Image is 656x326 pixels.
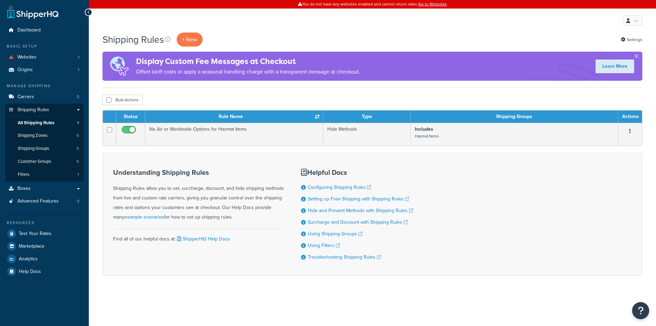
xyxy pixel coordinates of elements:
a: example scenarios [124,213,164,221]
a: Websites 1 [5,51,84,64]
th: Actions [618,110,642,123]
button: Open Resource Center [632,302,649,319]
a: Boxes [5,182,84,195]
div: Shipping Rules allow you to set, surcharge, discount, and hide shipping methods from live and cus... [113,169,284,222]
p: + New [177,32,203,47]
div: Find all of our helpful docs at: [113,229,284,244]
h4: Display Custom Fee Messages at Checkout [136,56,360,67]
span: Advanced Features [17,198,59,204]
span: 5 [77,133,79,139]
h3: Understanding Shipping Rules [113,169,284,176]
span: Marketplace [19,244,44,249]
a: All Shipping Rules 1 [5,117,84,129]
button: Bulk Actions [102,95,142,105]
li: Shipping Groups [5,142,84,155]
h3: Helpful Docs [301,169,413,176]
span: Origins [17,67,33,73]
span: Websites [17,54,37,60]
img: duties-banner-06bc72dcb5fe05cb3f9472aba00be2ae8eb53ab6f0d8bb03d382ba314ac3c341.png [102,52,136,81]
span: Analytics [19,256,38,262]
span: Shipping Rules [17,107,49,113]
a: Test Your Rates [5,227,84,240]
li: Carriers [5,91,84,103]
span: 5 [77,159,79,165]
a: Filters 1 [5,168,84,181]
a: ShipperHQ Help Docs [176,235,230,243]
li: Advanced Features [5,195,84,208]
a: Using Shipping Groups [308,230,363,237]
a: Troubleshooting Shipping Rules [308,253,381,261]
span: Boxes [17,186,31,192]
span: 3 [77,198,79,204]
span: Help Docs [19,269,41,275]
a: Shipping Rules [5,104,84,116]
li: Shipping Rules [5,104,84,182]
li: Customer Groups [5,155,84,168]
a: ShipperHQ Home [7,5,58,19]
a: Learn More [596,60,634,73]
a: Configuring Shipping Rules [308,184,371,191]
span: Dashboard [17,27,41,33]
a: Help Docs [5,265,84,278]
th: Status [116,110,145,123]
a: Shipping Groups 5 [5,142,84,155]
li: Origins [5,64,84,76]
a: Hide and Prevent Methods with Shipping Rules [308,207,413,214]
span: Customer Groups [18,159,51,165]
li: Shipping Zones [5,129,84,142]
div: Manage Shipping [5,83,84,89]
span: Carriers [17,94,34,100]
a: Origins 1 [5,64,84,76]
a: Surcharge and Discount with Shipping Rules [308,219,408,226]
a: Analytics [5,253,84,265]
a: Advanced Features 3 [5,195,84,208]
td: Hide Methods [323,123,411,146]
span: 1 [78,54,79,60]
a: Customer Groups 5 [5,155,84,168]
li: Websites [5,51,84,64]
li: Filters [5,168,84,181]
div: Resources [5,220,84,226]
a: Go to Websites [418,1,447,7]
span: Filters [18,172,29,178]
strong: Includes [415,126,433,133]
span: 1 [77,120,79,126]
span: 1 [78,67,79,73]
span: 5 [77,146,79,152]
p: Offset tariff costs or apply a seasonal handling charge with a transparent message at checkout. [136,67,360,77]
h1: Shipping Rules [102,33,164,46]
li: All Shipping Rules [5,117,84,129]
a: Marketplace [5,240,84,252]
span: Shipping Groups [18,146,49,152]
div: Basic Setup [5,43,84,49]
span: All Shipping Rules [18,120,54,126]
td: No Air or Worldwide Options for Hazmat Items [145,123,323,146]
span: 5 [77,94,79,100]
a: Using Filters [308,242,340,249]
span: Test Your Rates [19,231,52,237]
span: 1 [78,172,79,178]
a: Settings [621,35,642,44]
small: Hazmat Items [415,133,439,139]
th: Type [323,110,411,123]
a: Carriers 5 [5,91,84,103]
a: Shipping Zones 5 [5,129,84,142]
a: Dashboard [5,24,84,37]
span: Shipping Zones [18,133,47,139]
th: Shipping Groups [411,110,618,123]
th: Rule Name : activate to sort column ascending [145,110,323,123]
a: Setting up Free Shipping with Shipping Rules [308,195,409,203]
